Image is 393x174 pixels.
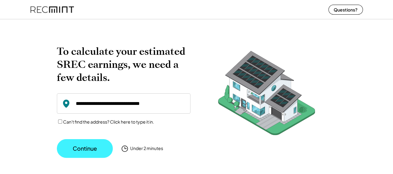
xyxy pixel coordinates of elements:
div: Under 2 minutes [130,145,163,152]
img: recmint-logotype%403x%20%281%29.jpeg [30,1,74,18]
h2: To calculate your estimated SREC earnings, we need a few details. [57,45,190,84]
label: Can't find the address? Click here to type it in. [63,119,154,125]
button: Questions? [328,5,363,15]
img: RecMintArtboard%207.png [206,45,327,145]
button: Continue [57,139,113,158]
